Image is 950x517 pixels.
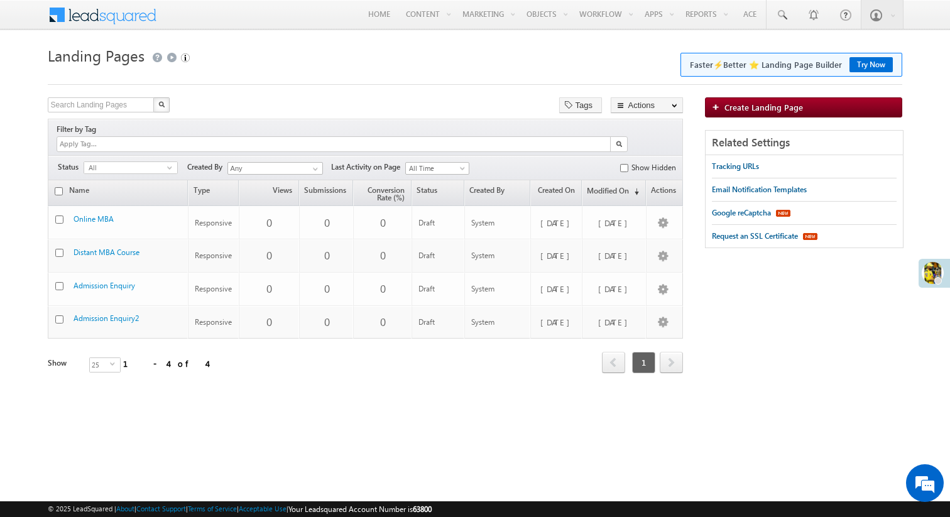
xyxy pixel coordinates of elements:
[712,178,807,201] a: Email Notification Templates
[849,57,893,72] button: Try Now
[84,162,167,173] span: All
[712,155,759,178] a: Tracking URLs
[582,182,645,205] a: Modified On(sorted descending)
[471,317,525,328] div: System
[660,353,683,373] a: next
[48,45,145,65] span: Landing Pages
[471,217,525,229] div: System
[195,217,232,229] div: Responsive
[58,161,84,173] span: Status
[246,283,294,295] div: 0
[412,182,464,205] a: Status
[418,250,459,261] div: Draft
[187,161,227,173] span: Created By
[58,139,133,150] input: Apply Tag...
[611,97,683,113] button: Actions
[354,182,411,205] a: Conversion Rate (%)
[418,317,459,328] div: Draft
[418,283,459,295] div: Draft
[246,317,294,328] div: 0
[306,250,347,261] div: 0
[559,97,602,113] button: Tags
[540,283,576,294] span: [DATE]
[195,283,232,295] div: Responsive
[306,283,347,295] div: 0
[540,217,576,228] span: [DATE]
[647,182,682,205] span: Actions
[598,317,634,327] span: [DATE]
[90,358,110,372] span: 25
[405,162,469,175] a: All Time
[57,122,101,136] div: Filter by Tag
[471,250,525,261] div: System
[74,313,139,323] a: Admission Enquiry2
[74,248,139,257] a: Distant MBA Course
[188,182,237,205] a: Type
[116,504,134,513] a: About
[306,317,347,328] div: 0
[712,225,798,248] a: Request an SSL Certificate
[360,250,406,261] div: 0
[465,182,530,205] a: Created By
[598,250,634,261] span: [DATE]
[598,283,634,294] span: [DATE]
[531,182,581,205] a: Created On
[712,103,724,111] img: add_icon.png
[239,504,287,513] a: Acceptable Use
[136,504,186,513] a: Contact Support
[598,217,634,228] span: [DATE]
[306,163,322,175] a: Show All Items
[540,317,576,327] span: [DATE]
[616,141,622,147] img: Search
[246,250,294,261] div: 0
[331,161,405,173] span: Last Activity on Page
[123,356,207,371] div: 1 - 4 of 4
[660,352,683,373] span: next
[360,283,406,295] div: 0
[724,102,803,112] span: Create Landing Page
[195,317,232,328] div: Responsive
[712,184,807,195] div: Email Notification Templates
[167,165,177,170] span: select
[288,504,432,514] span: Your Leadsquared Account Number is
[239,182,298,205] a: Views
[712,207,771,219] div: Google reCaptcha
[110,361,120,367] span: select
[471,283,525,295] div: System
[712,231,798,242] div: Request an SSL Certificate
[413,504,432,514] span: 63800
[690,59,842,70] div: Faster⚡Better ⭐ Landing Page Builder
[706,131,903,155] div: Related Settings
[632,352,655,373] span: 1
[246,217,294,229] div: 0
[602,353,625,373] a: prev
[65,182,173,205] a: Name
[631,162,676,173] label: Show Hidden
[48,503,432,515] span: © 2025 LeadSquared | | | | |
[540,250,576,261] span: [DATE]
[158,101,165,107] img: Search
[602,352,625,373] span: prev
[629,187,639,197] span: (sorted descending)
[712,161,759,172] div: Tracking URLs
[195,250,232,261] div: Responsive
[55,187,63,195] input: Check all records
[188,504,237,513] a: Terms of Service
[406,163,466,174] span: All Time
[74,281,135,290] a: Admission Enquiry
[300,182,352,205] a: Submissions
[360,317,406,328] div: 0
[48,357,80,369] div: Show
[227,162,323,175] input: Type to Search
[360,217,406,229] div: 0
[74,214,114,224] a: Online MBA
[418,217,459,229] div: Draft
[306,217,347,229] div: 0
